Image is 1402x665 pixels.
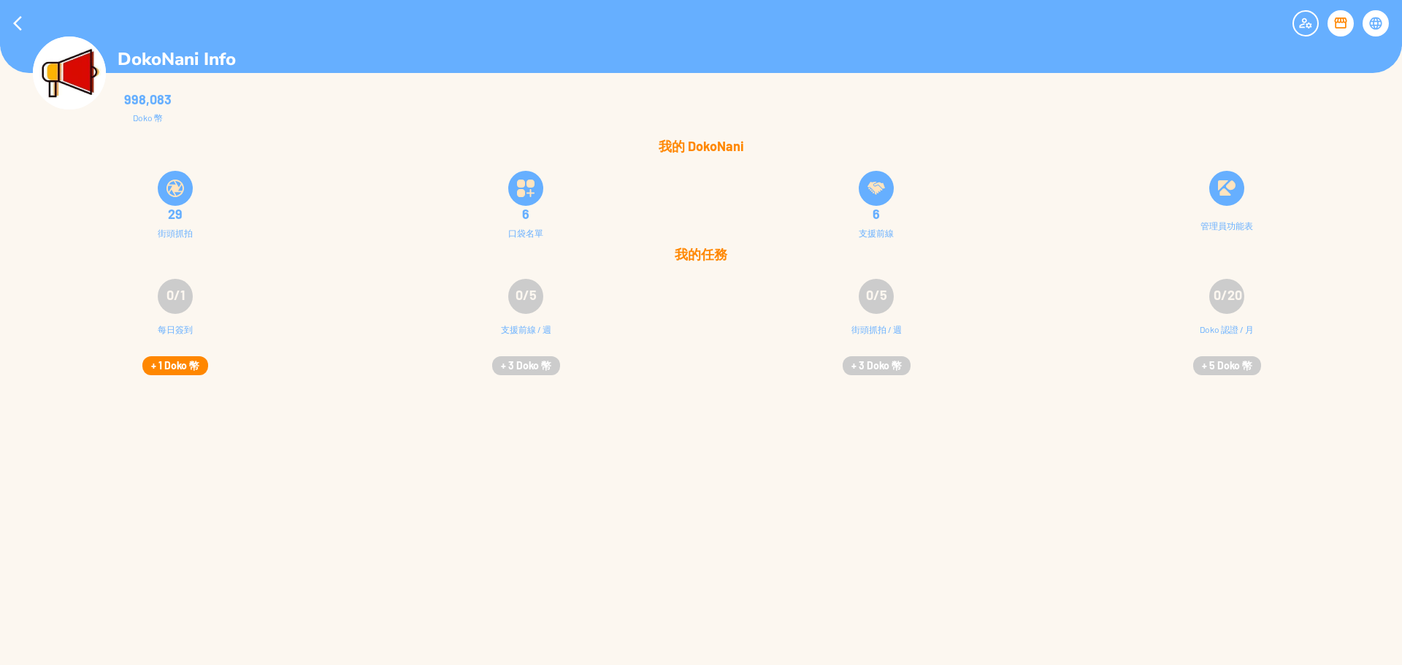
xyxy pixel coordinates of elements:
img: bucketListIcon.svg [517,180,535,197]
p: DokoNani Info [118,47,236,72]
img: Visruth.jpg not found [33,36,106,109]
div: 998,083 [124,92,172,107]
div: 每日簽到 [158,323,193,352]
div: 口袋名單 [508,228,543,238]
div: Doko 幣 [124,112,172,123]
button: + 5 Doko 幣 [1193,356,1261,375]
img: Doko_logo.svg [1218,180,1236,197]
div: Doko 認證 / 月 [1200,323,1254,352]
span: 0/5 [516,287,537,303]
span: 0/20 [1214,287,1242,303]
div: 支援前線 / 週 [501,323,551,352]
span: 0/5 [866,287,887,303]
div: 支援前線 [859,228,894,238]
div: 街頭抓拍 [158,228,193,238]
button: + 3 Doko 幣 [843,356,911,375]
div: 29 [9,207,342,221]
div: 6 [710,207,1043,221]
div: 6 [359,207,692,221]
div: 管理員功能表 [1200,220,1253,231]
button: + 1 Doko 幣 [142,356,208,375]
span: 0/1 [166,287,185,303]
img: frontLineSupply.svg [867,180,885,197]
button: + 3 Doko 幣 [492,356,560,375]
img: snapShot.svg [166,180,184,197]
div: 街頭抓拍 / 週 [851,323,902,352]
